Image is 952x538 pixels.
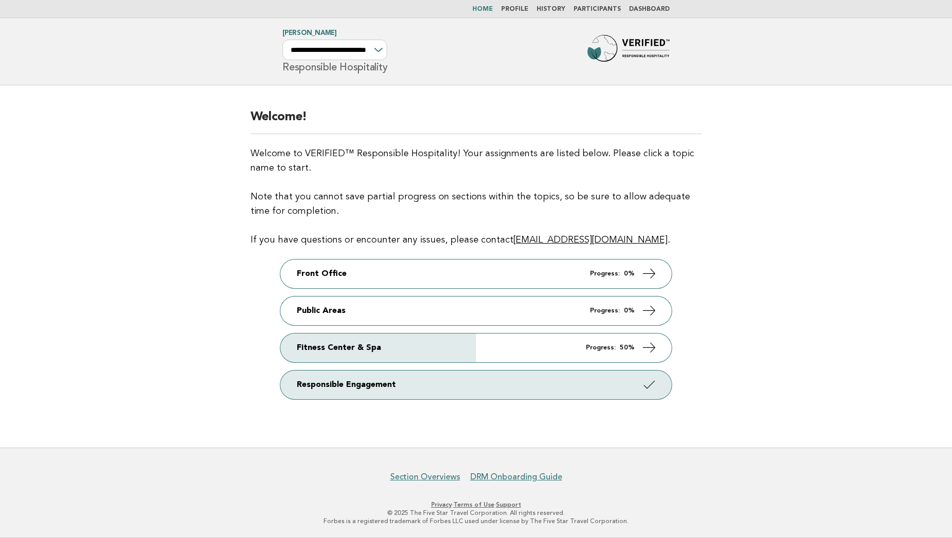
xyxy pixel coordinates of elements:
a: Fitness Center & Spa Progress: 50% [280,333,672,362]
a: History [537,6,565,12]
p: © 2025 The Five Star Travel Corporation. All rights reserved. [162,509,790,517]
a: Privacy [431,501,452,508]
a: Terms of Use [453,501,494,508]
em: Progress: [586,344,616,351]
img: Forbes Travel Guide [587,35,670,68]
a: Support [496,501,521,508]
a: Participants [574,6,621,12]
a: DRM Onboarding Guide [470,472,562,482]
p: Welcome to VERIFIED™ Responsible Hospitality! Your assignments are listed below. Please click a t... [251,146,702,247]
a: Dashboard [629,6,670,12]
strong: 0% [624,270,635,277]
strong: 50% [620,344,635,351]
a: Profile [501,6,528,12]
strong: 0% [624,307,635,314]
a: Responsible Engagement [280,370,672,399]
a: Home [472,6,493,12]
a: Section Overviews [390,472,460,482]
em: Progress: [590,270,620,277]
p: Forbes is a registered trademark of Forbes LLC used under license by The Five Star Travel Corpora... [162,517,790,525]
a: [PERSON_NAME] [282,30,337,36]
h1: Responsible Hospitality [282,30,387,72]
em: Progress: [590,307,620,314]
a: [EMAIL_ADDRESS][DOMAIN_NAME] [513,235,668,245]
a: Public Areas Progress: 0% [280,296,672,325]
p: · · [162,500,790,509]
h2: Welcome! [251,109,702,134]
a: Front Office Progress: 0% [280,259,672,288]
